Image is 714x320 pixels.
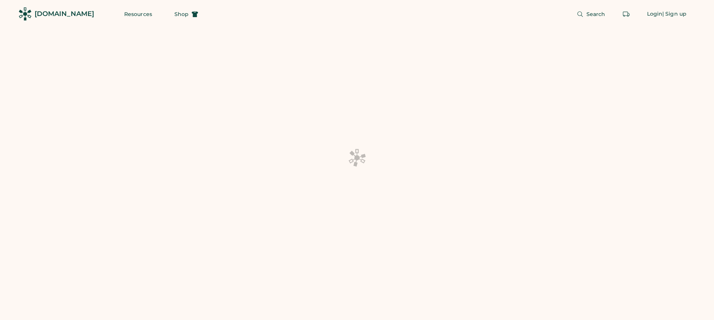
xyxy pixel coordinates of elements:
img: Rendered Logo - Screens [19,7,32,20]
div: | Sign up [662,10,686,18]
button: Search [568,7,614,22]
div: [DOMAIN_NAME] [35,9,94,19]
span: Shop [174,12,189,17]
iframe: Front Chat [679,287,711,319]
img: Platens-Black-Loader-Spin-rich%20black.webp [348,148,366,167]
button: Shop [165,7,207,22]
button: Resources [115,7,161,22]
span: Search [586,12,605,17]
div: Login [647,10,663,18]
button: Retrieve an order [619,7,634,22]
